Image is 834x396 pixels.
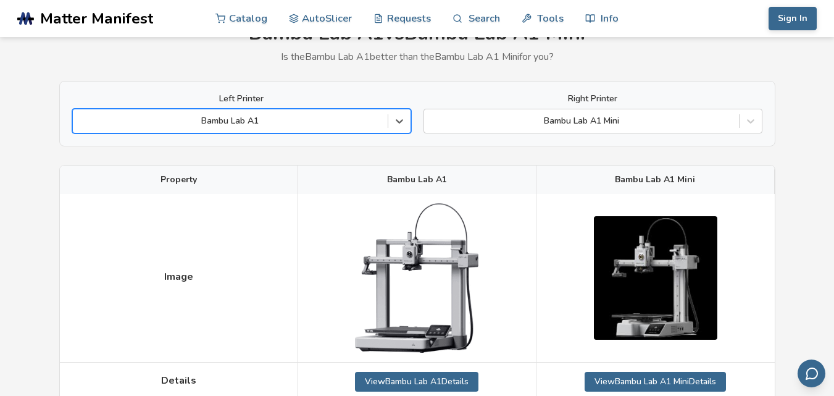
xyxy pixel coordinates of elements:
[59,51,775,62] p: Is the Bambu Lab A1 better than the Bambu Lab A1 Mini for you?
[59,22,775,45] h1: Bambu Lab A1 vs Bambu Lab A1 Mini
[161,375,196,386] span: Details
[585,372,726,392] a: ViewBambu Lab A1 MiniDetails
[769,7,817,30] button: Sign In
[423,94,762,104] label: Right Printer
[430,116,433,126] input: Bambu Lab A1 Mini
[161,175,197,185] span: Property
[40,10,153,27] span: Matter Manifest
[164,271,193,282] span: Image
[594,216,717,340] img: Bambu Lab A1 Mini
[355,372,478,392] a: ViewBambu Lab A1Details
[72,94,411,104] label: Left Printer
[798,360,825,387] button: Send feedback via email
[615,175,695,185] span: Bambu Lab A1 Mini
[355,203,478,352] img: Bambu Lab A1
[387,175,447,185] span: Bambu Lab A1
